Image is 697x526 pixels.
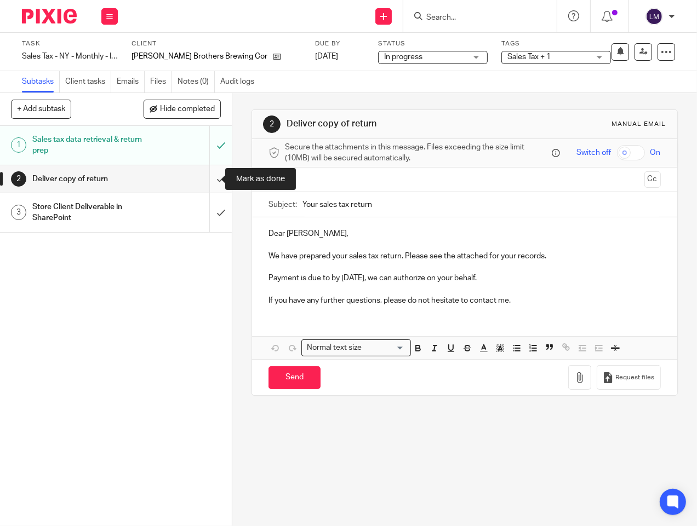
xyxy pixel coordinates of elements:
[22,71,60,93] a: Subtasks
[268,199,297,210] label: Subject:
[577,147,612,158] span: Switch off
[132,39,301,48] label: Client
[597,365,660,390] button: Request files
[507,53,551,61] span: Sales Tax + 1
[378,39,488,48] label: Status
[365,342,404,354] input: Search for option
[268,295,660,306] p: If you have any further questions, please do not hesitate to contact me.
[132,51,267,62] p: [PERSON_NAME] Brothers Brewing Company
[268,251,660,262] p: We have prepared your sales tax return. Please see the attached for your records.
[304,342,364,354] span: Normal text size
[11,137,26,153] div: 1
[11,205,26,220] div: 3
[425,13,524,23] input: Search
[32,199,143,227] h1: Store Client Deliverable in SharePoint
[384,53,422,61] span: In progress
[616,373,655,382] span: Request files
[315,53,338,60] span: [DATE]
[650,147,661,158] span: On
[285,142,549,164] span: Secure the attachments in this message. Files exceeding the size limit (10MB) will be secured aut...
[612,120,666,129] div: Manual email
[268,273,660,284] p: Payment is due to by [DATE], we can authorize on your behalf.
[117,71,145,93] a: Emails
[501,39,611,48] label: Tags
[65,71,111,93] a: Client tasks
[32,171,143,187] h1: Deliver copy of return
[11,171,26,187] div: 2
[315,39,364,48] label: Due by
[263,115,281,133] div: 2
[22,51,118,62] div: Sales Tax - NY - Monthly - Internally Generated
[22,9,77,24] img: Pixie
[268,174,281,185] label: To:
[32,131,143,159] h1: Sales tax data retrieval & return prep
[150,71,172,93] a: Files
[144,100,221,118] button: Hide completed
[11,100,71,118] button: + Add subtask
[645,8,663,25] img: svg%3E
[22,39,118,48] label: Task
[644,171,661,188] button: Cc
[301,339,411,356] div: Search for option
[287,118,488,130] h1: Deliver copy of return
[178,71,215,93] a: Notes (0)
[268,228,660,239] p: Dear [PERSON_NAME],
[160,105,215,114] span: Hide completed
[268,366,321,390] input: Send
[220,71,260,93] a: Audit logs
